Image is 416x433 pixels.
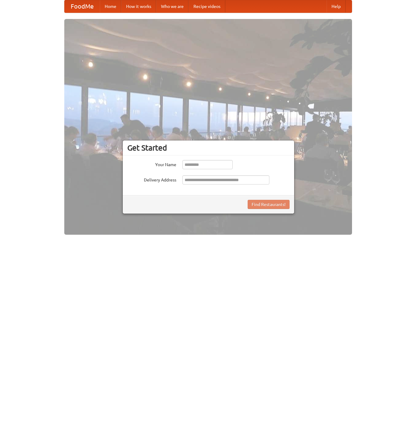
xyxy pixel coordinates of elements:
[100,0,121,13] a: Home
[156,0,189,13] a: Who we are
[65,0,100,13] a: FoodMe
[121,0,156,13] a: How it works
[127,160,176,168] label: Your Name
[127,175,176,183] label: Delivery Address
[248,200,290,209] button: Find Restaurants!
[127,143,290,152] h3: Get Started
[327,0,346,13] a: Help
[189,0,225,13] a: Recipe videos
